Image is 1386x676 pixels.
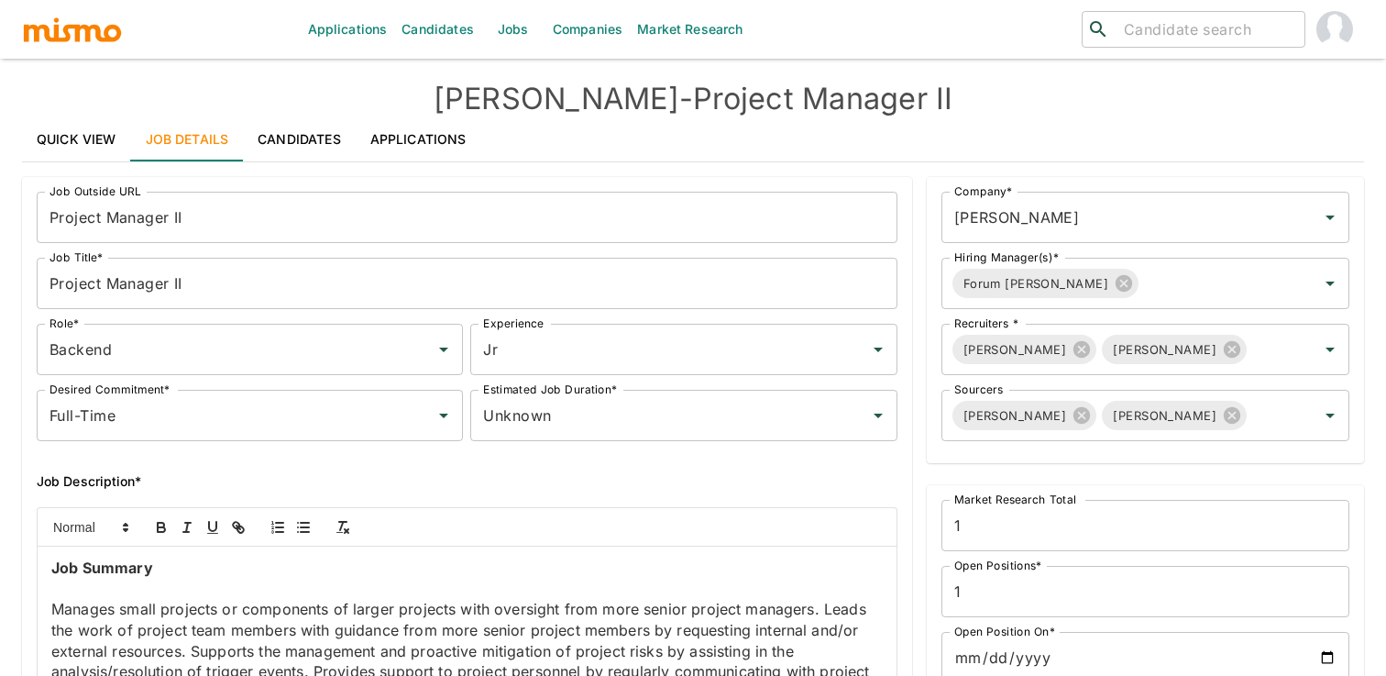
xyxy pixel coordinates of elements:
[952,273,1119,294] span: Forum [PERSON_NAME]
[952,401,1097,430] div: [PERSON_NAME]
[1102,335,1247,364] div: [PERSON_NAME]
[243,117,356,161] a: Candidates
[1317,205,1343,230] button: Open
[954,316,1018,331] label: Recruiters *
[954,183,1012,199] label: Company*
[22,16,123,43] img: logo
[356,117,481,161] a: Applications
[954,492,1076,507] label: Market Research Total
[483,316,544,331] label: Experience
[954,249,1059,265] label: Hiring Manager(s)*
[1102,401,1247,430] div: [PERSON_NAME]
[952,269,1138,298] div: Forum [PERSON_NAME]
[131,117,244,161] a: Job Details
[952,335,1097,364] div: [PERSON_NAME]
[1102,339,1227,360] span: [PERSON_NAME]
[865,403,891,428] button: Open
[49,249,104,265] label: Job Title*
[22,117,131,161] a: Quick View
[1102,405,1227,427] span: [PERSON_NAME]
[954,382,1003,397] label: Sourcers
[952,405,1078,427] span: [PERSON_NAME]
[431,337,456,362] button: Open
[49,316,79,331] label: Role*
[1317,271,1343,296] button: Open
[22,81,1364,117] h4: [PERSON_NAME] - Project Manager II
[1317,403,1343,428] button: Open
[1316,11,1353,48] img: Gabriel Hernandez
[1116,17,1297,42] input: Candidate search
[865,337,891,362] button: Open
[49,382,170,397] label: Desired Commitment*
[954,624,1055,639] label: Open Position On*
[1317,337,1343,362] button: Open
[954,558,1042,573] label: Open Positions*
[51,559,153,577] strong: Job Summary
[952,339,1078,360] span: [PERSON_NAME]
[49,183,141,199] label: Job Outside URL
[483,382,617,397] label: Estimated Job Duration*
[37,471,897,493] h6: Job Description*
[431,403,456,428] button: Open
